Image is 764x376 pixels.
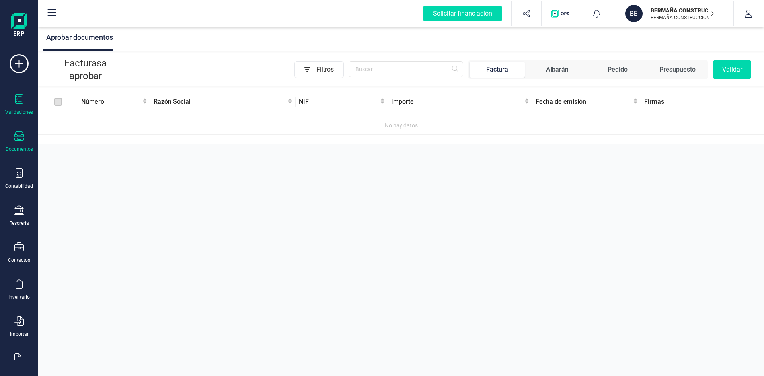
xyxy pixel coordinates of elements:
button: BEBERMAÑA CONSTRUCCIONES SLBERMAÑA CONSTRUCCIONES SL [622,1,724,26]
button: Filtros [294,61,344,78]
div: Factura [486,65,508,74]
div: Tesorería [10,220,29,226]
img: Logo de OPS [551,10,572,18]
div: Importar [10,331,29,337]
p: BERMAÑA CONSTRUCCIONES SL [651,14,714,21]
span: Filtros [316,62,343,78]
div: No hay datos [41,121,761,130]
p: Facturas a aprobar [51,57,120,82]
p: BERMAÑA CONSTRUCCIONES SL [651,6,714,14]
div: Inventario [8,294,30,300]
span: Razón Social [154,97,286,107]
img: Logo Finanedi [11,13,27,38]
input: Buscar [349,61,463,77]
div: Validaciones [5,109,33,115]
button: Logo de OPS [546,1,577,26]
div: Contabilidad [5,183,33,189]
div: BE [625,5,643,22]
div: Documentos [6,146,33,152]
span: Aprobar documentos [46,33,113,41]
div: Presupuesto [659,65,696,74]
span: NIF [299,97,378,107]
span: Fecha de emisión [536,97,632,107]
button: Validar [713,60,751,79]
th: Firmas [641,88,748,116]
button: Solicitar financiación [414,1,511,26]
div: Solicitar financiación [423,6,502,21]
div: Albarán [546,65,569,74]
span: Número [81,97,141,107]
div: Contactos [8,257,30,263]
div: Pedido [608,65,628,74]
span: Importe [391,97,522,107]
